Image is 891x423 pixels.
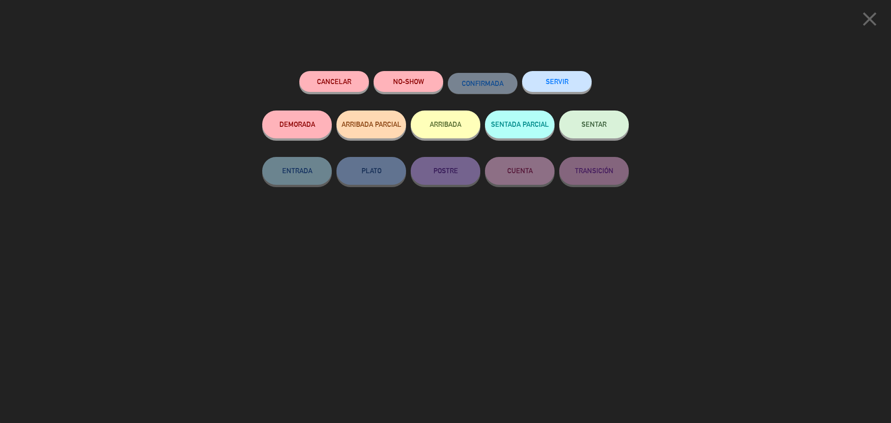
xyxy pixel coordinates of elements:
button: ENTRADA [262,157,332,185]
button: SERVIR [522,71,592,92]
button: CUENTA [485,157,555,185]
span: ARRIBADA PARCIAL [342,120,401,128]
button: DEMORADA [262,111,332,138]
button: PLATO [336,157,406,185]
button: NO-SHOW [374,71,443,92]
i: close [858,7,881,31]
button: TRANSICIÓN [559,157,629,185]
button: SENTAR [559,111,629,138]
button: CONFIRMADA [448,73,517,94]
span: CONFIRMADA [462,79,504,87]
button: Cancelar [299,71,369,92]
span: SENTAR [581,120,607,128]
button: ARRIBADA PARCIAL [336,111,406,138]
button: SENTADA PARCIAL [485,111,555,138]
button: close [855,7,884,34]
button: ARRIBADA [411,111,480,138]
button: POSTRE [411,157,480,185]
